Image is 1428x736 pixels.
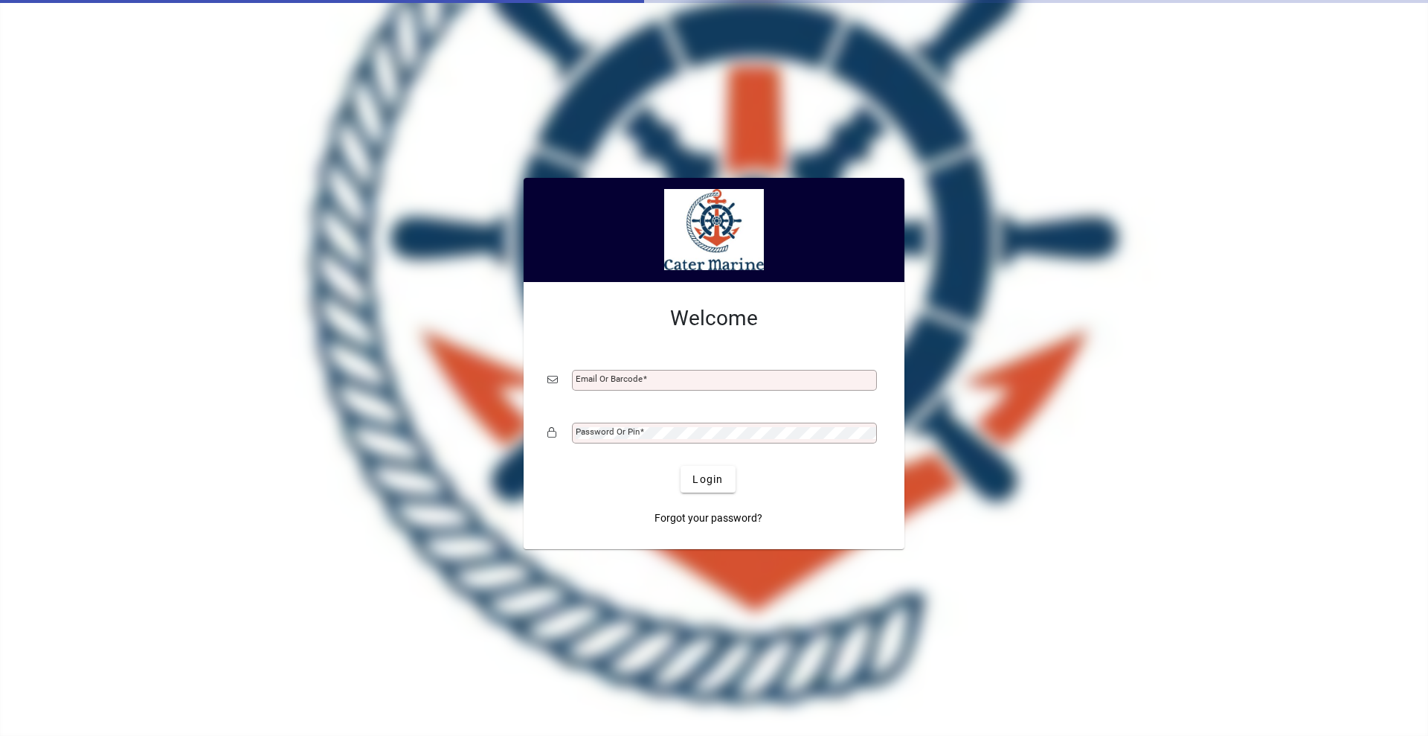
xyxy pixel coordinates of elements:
h2: Welcome [547,306,881,331]
span: Login [692,472,723,487]
button: Login [681,466,735,493]
mat-label: Password or Pin [576,426,640,437]
a: Forgot your password? [649,505,768,531]
span: Forgot your password? [654,511,762,526]
mat-label: Email or Barcode [576,374,643,384]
